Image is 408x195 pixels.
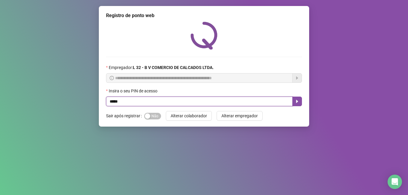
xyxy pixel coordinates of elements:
[110,76,114,80] span: info-circle
[133,65,214,70] strong: L 32 - B V COMERCIO DE CALCADOS LTDA.
[106,88,161,94] label: Insira o seu PIN de acesso
[109,64,214,71] span: Empregador :
[166,111,212,121] button: Alterar colaborador
[106,111,144,121] label: Sair após registrar
[106,12,302,19] div: Registro de ponto web
[388,175,402,189] div: Open Intercom Messenger
[295,99,300,104] span: caret-right
[190,22,218,49] img: QRPoint
[171,112,207,119] span: Alterar colaborador
[221,112,258,119] span: Alterar empregador
[217,111,263,121] button: Alterar empregador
